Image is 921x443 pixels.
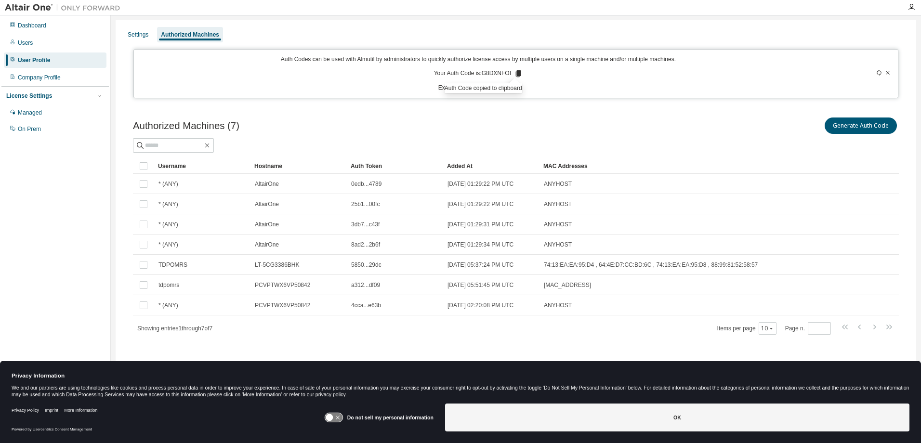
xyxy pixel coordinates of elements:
[18,74,61,81] div: Company Profile
[140,84,817,92] p: Expires in 9 minutes, 38 seconds
[5,3,125,13] img: Altair One
[18,109,42,117] div: Managed
[255,180,279,188] span: AltairOne
[158,281,179,289] span: tdpomrs
[18,22,46,29] div: Dashboard
[6,92,52,100] div: License Settings
[445,83,522,93] div: Auth Code copied to clipboard
[544,281,591,289] span: [MAC_ADDRESS]
[351,261,382,269] span: 5850...29dc
[447,301,513,309] span: [DATE] 02:20:08 PM UTC
[158,158,247,174] div: Username
[137,325,212,332] span: Showing entries 1 through 7 of 7
[158,241,178,248] span: * (ANY)
[18,125,41,133] div: On Prem
[351,158,439,174] div: Auth Token
[544,301,572,309] span: ANYHOST
[351,241,380,248] span: 8ad2...2b6f
[717,322,776,335] span: Items per page
[254,158,343,174] div: Hostname
[158,221,178,228] span: * (ANY)
[18,39,33,47] div: Users
[544,261,758,269] span: 74:13:EA:EA:95:D4 , 64:4E:D7:CC:BD:6C , 74:13:EA:EA:95:D8 , 88:99:81:52:58:57
[158,180,178,188] span: * (ANY)
[825,117,897,134] button: Generate Auth Code
[351,221,380,228] span: 3db7...c43f
[255,281,310,289] span: PCVPTWX6VP50842
[544,180,572,188] span: ANYHOST
[255,200,279,208] span: AltairOne
[447,158,536,174] div: Added At
[158,261,187,269] span: TDPOMRS
[158,301,178,309] span: * (ANY)
[161,31,219,39] div: Authorized Machines
[447,241,513,248] span: [DATE] 01:29:34 PM UTC
[255,301,310,309] span: PCVPTWX6VP50842
[158,200,178,208] span: * (ANY)
[761,325,774,332] button: 10
[351,281,380,289] span: a312...df09
[18,56,50,64] div: User Profile
[447,261,513,269] span: [DATE] 05:37:24 PM UTC
[128,31,148,39] div: Settings
[544,221,572,228] span: ANYHOST
[785,322,831,335] span: Page n.
[434,69,523,78] p: Your Auth Code is: G8DXNFOI
[447,221,513,228] span: [DATE] 01:29:31 PM UTC
[255,221,279,228] span: AltairOne
[544,241,572,248] span: ANYHOST
[544,200,572,208] span: ANYHOST
[351,301,381,309] span: 4cca...e63b
[255,241,279,248] span: AltairOne
[255,261,300,269] span: LT-5CG3386BHK
[140,55,817,64] p: Auth Codes can be used with Almutil by administrators to quickly authorize license access by mult...
[543,158,798,174] div: MAC Addresses
[351,180,382,188] span: 0edb...4789
[447,281,513,289] span: [DATE] 05:51:45 PM UTC
[133,120,239,131] span: Authorized Machines (7)
[351,200,380,208] span: 25b1...00fc
[447,180,513,188] span: [DATE] 01:29:22 PM UTC
[447,200,513,208] span: [DATE] 01:29:22 PM UTC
